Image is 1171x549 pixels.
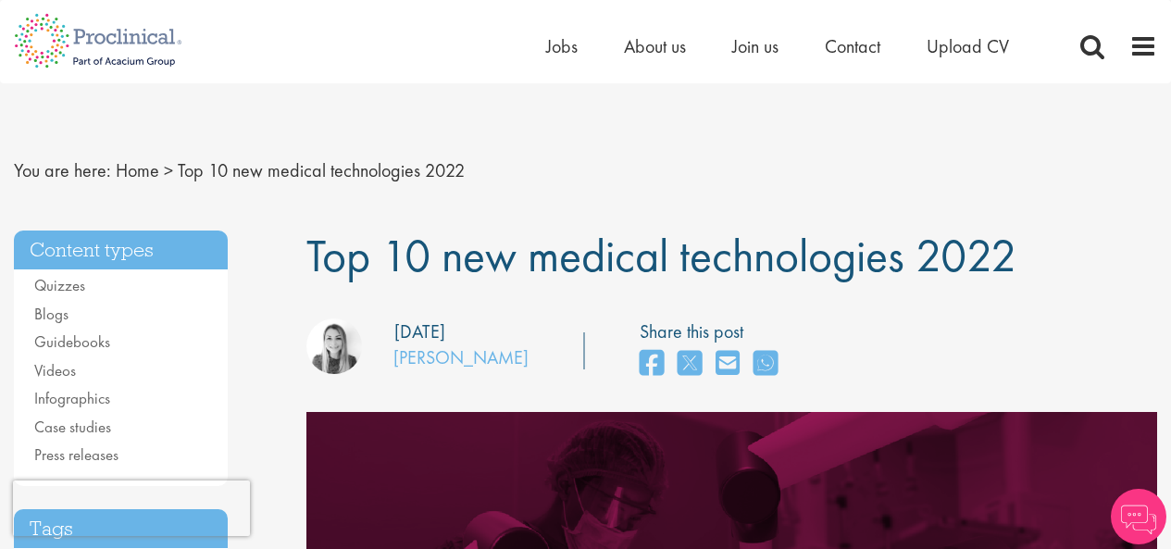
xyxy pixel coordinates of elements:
a: Blogs [34,304,69,324]
a: Upload CV [927,34,1009,58]
a: Press releases [34,444,118,465]
a: [PERSON_NAME] [393,345,529,369]
a: Contact [825,34,880,58]
img: Chatbot [1111,489,1166,544]
a: Quizzes [34,275,85,295]
div: [DATE] [394,318,445,345]
a: share on whats app [754,344,778,384]
h3: Content types [14,231,228,270]
a: About us [624,34,686,58]
span: > [164,158,173,182]
a: share on email [716,344,740,384]
span: Top 10 new medical technologies 2022 [306,226,1016,285]
a: Case studies [34,417,111,437]
a: share on twitter [678,344,702,384]
iframe: reCAPTCHA [13,480,250,536]
a: Infographics [34,388,110,408]
a: share on facebook [640,344,664,384]
a: Videos [34,360,76,381]
a: Join us [732,34,779,58]
a: Jobs [546,34,578,58]
a: Guidebooks [34,331,110,352]
label: Share this post [640,318,787,345]
span: Top 10 new medical technologies 2022 [178,158,465,182]
img: Hannah Burke [306,318,362,374]
a: breadcrumb link [116,158,159,182]
span: You are here: [14,158,111,182]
